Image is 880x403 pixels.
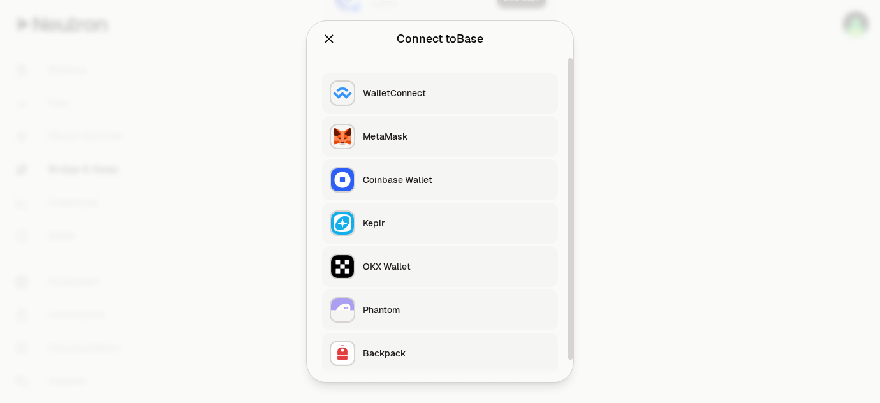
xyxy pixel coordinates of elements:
[331,82,354,105] img: WalletConnect
[322,289,558,330] button: PhantomPhantom
[322,333,558,374] button: BackpackBackpack
[363,347,550,360] div: Backpack
[331,168,354,191] img: Coinbase Wallet
[322,30,336,48] button: Close
[331,125,354,148] img: MetaMask
[322,116,558,157] button: MetaMaskMetaMask
[322,246,558,287] button: OKX WalletOKX Wallet
[331,298,354,321] img: Phantom
[363,87,550,99] div: WalletConnect
[363,130,550,143] div: MetaMask
[363,217,550,230] div: Keplr
[363,304,550,316] div: Phantom
[322,159,558,200] button: Coinbase WalletCoinbase Wallet
[331,212,354,235] img: Keplr
[363,260,550,273] div: OKX Wallet
[331,342,354,365] img: Backpack
[363,173,550,186] div: Coinbase Wallet
[397,30,483,48] div: Connect to Base
[331,255,354,278] img: OKX Wallet
[322,73,558,114] button: WalletConnectWalletConnect
[322,203,558,244] button: KeplrKeplr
